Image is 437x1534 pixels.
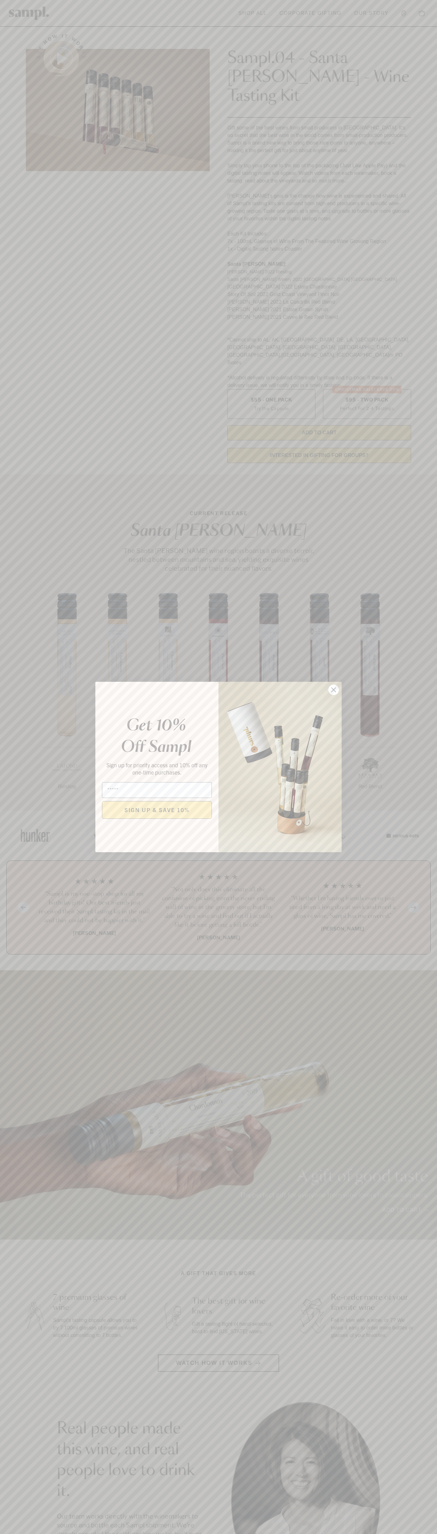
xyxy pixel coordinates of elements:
input: Email [102,782,212,798]
span: Sign up for priority access and 10% off any one-time purchases. [106,761,207,776]
img: 96933287-25a1-481a-a6d8-4dd623390dc6.png [218,682,342,852]
button: SIGN UP & SAVE 10% [102,801,212,819]
button: Close dialog [328,684,339,695]
em: Get 10% Off Sampl [121,718,191,755]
